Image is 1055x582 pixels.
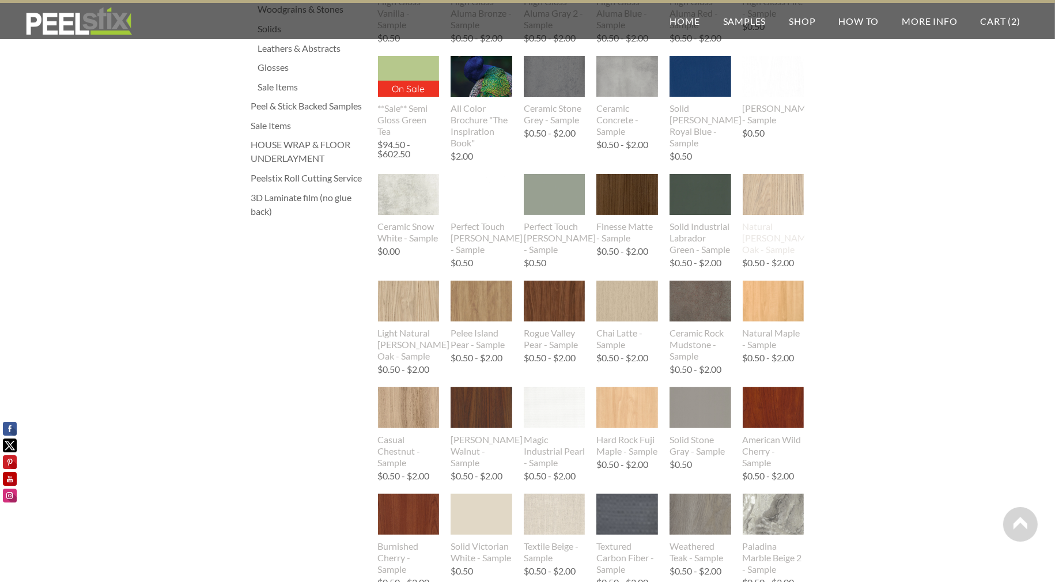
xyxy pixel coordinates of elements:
div: $0.50 [670,460,692,469]
img: s832171791223022656_p1028_i4_w2544.jpeg [378,368,440,448]
div: Solid Victorian White - Sample [451,541,512,564]
img: s832171791223022656_p1011_i2_w2231.jpeg [743,147,804,242]
div: $0.00 [378,247,400,256]
div: $0.50 - $2.00 [743,353,795,362]
a: [PERSON_NAME] - Sample [743,56,804,125]
a: Glosses [258,61,366,74]
div: Solid Stone Gray - Sample [670,434,731,457]
a: Hard Rock Fuji Maple - Sample [596,387,658,456]
img: s832171791223022656_p1007_i1_w2048.jpeg [596,174,658,215]
a: On Sale **Sale** Semi Gloss Green Tea [378,56,440,137]
a: Cart (2) [969,3,1032,39]
img: s832171791223022656_p997_i1_w2048.jpeg [670,56,731,97]
img: s832171791223022656_p1034_i2_w5048.jpeg [670,369,731,447]
div: $0.50 - $2.00 [451,353,502,362]
div: Paladina Marble Beige 2 - Sample [743,541,804,575]
a: Perfect Touch [PERSON_NAME] - Sample [524,174,585,255]
img: s832171791223022656_p1043_i1_w2469.png [670,476,731,554]
div: Rogue Valley Pear - Sample [524,327,585,350]
img: s832171791223022656_p1009_i1_w2473.jpeg [670,156,731,234]
a: Weathered Teak - Sample [670,494,731,563]
div: Natural Maple - Sample [743,327,804,350]
div: $0.50 [451,566,473,576]
a: Ceramic Concrete - Sample [596,56,658,137]
img: s832171791223022656_p1000_i1_w2425.jpeg [378,159,440,230]
a: Textile Beige - Sample [524,494,585,563]
img: s832171791223022656_p1029_i5_w2544.jpeg [451,368,512,448]
div: Magic Industrial Pearl - Sample [524,434,585,468]
div: Solid Industrial Labrador Green - Sample [670,221,731,255]
a: Burnished Cherry - Sample [378,494,440,575]
div: Chai Latte - Sample [596,327,658,350]
a: [PERSON_NAME] Walnut - Sample [451,387,512,468]
a: Chai Latte - Sample [596,281,658,350]
div: $0.50 - $2.00 [524,33,576,43]
div: American Wild Cherry - Sample [743,434,804,468]
div: Weathered Teak - Sample [670,541,731,564]
img: s832171791223022656_p1020_i5_w2048.jpeg [524,281,585,322]
div: $0.50 - $2.00 [596,140,648,149]
div: Hard Rock Fuji Maple - Sample [596,434,658,457]
div: $0.50 [451,258,473,267]
span: 2 [1011,16,1017,27]
div: Light Natural [PERSON_NAME] Oak - Sample [378,327,440,362]
div: Casual Chestnut - Sample [378,434,440,468]
img: s832171791223022656_p1002_i1_w2048.jpeg [451,174,512,215]
div: Peelstix Roll Cutting Service [251,171,366,185]
img: REFACE SUPPLIES [23,7,134,36]
img: s832171791223022656_p998_i1_w2048.jpeg [743,56,804,97]
div: $0.50 - $2.00 [524,471,576,481]
div: $0.50 - $2.00 [524,353,576,362]
div: Finesse Matte - Sample [596,221,658,244]
div: **Sale** Semi Gloss Green Tea [378,103,440,137]
img: s832171791223022656_p1041_i1_w2412.jpeg [524,473,585,557]
a: All Color Brochure "The Inspiration Book" [451,56,512,148]
div: $2.00 [451,152,473,161]
a: More Info [890,3,969,39]
a: Peel & Stick Backed Samples [251,99,366,113]
img: s832171791223022656_p1004_i1_w1600.jpeg [508,174,602,215]
div: Ceramic Stone Grey - Sample [524,103,585,126]
a: Rogue Valley Pear - Sample [524,281,585,350]
a: Textured Carbon Fiber - Sample [596,494,658,575]
img: s832171791223022656_p1025_i2_w2048.jpeg [743,281,804,322]
a: Finesse Matte - Sample [596,174,658,243]
a: Paladina Marble Beige 2 - Sample [743,494,804,575]
a: Pelee Island Pear - Sample [451,281,512,350]
a: Natural Maple - Sample [743,281,804,350]
div: Pelee Island Pear - Sample [451,327,512,350]
a: Sale Items [251,119,366,133]
div: Leathers & Abstracts [258,41,366,55]
a: Solid Industrial Labrador Green - Sample [670,174,731,255]
img: s832171791223022656_p1019_i4_w2048.jpeg [451,281,512,322]
a: Home [659,3,712,39]
div: [PERSON_NAME] - Sample [743,103,804,126]
img: s832171791223022656_p887_i33_w2550.png [451,37,512,116]
div: $0.50 - $2.00 [524,129,576,138]
a: Ceramic Rock Mudstone - Sample [670,281,731,361]
a: Shop [777,3,827,39]
div: $0.50 [378,33,400,43]
img: s832171791223022656_p1024_i2_w2529.jpeg [670,265,731,337]
div: $0.50 - $2.00 [451,33,502,43]
a: Magic Industrial Pearl - Sample [524,387,585,468]
div: [PERSON_NAME] Walnut - Sample [451,434,512,468]
img: s832171791223022656_p1044_i1_w2355.jpeg [743,475,804,555]
div: Ceramic Snow White - Sample [378,221,440,244]
a: Ceramic Snow White - Sample [378,174,440,243]
div: $0.50 - $2.00 [596,353,648,362]
a: Solid [PERSON_NAME] Royal Blue - Sample [670,56,731,148]
div: $0.50 - $2.00 [524,566,576,576]
a: Natural [PERSON_NAME] Oak - Sample [743,174,804,255]
a: Solid Stone Gray - Sample [670,387,731,456]
div: Natural [PERSON_NAME] Oak - Sample [743,221,804,255]
a: How To [827,3,891,39]
img: s832171791223022656_p1042_i1_w5403.jpeg [596,493,658,535]
a: HOUSE WRAP & FLOOR UNDERLAYMENT [251,138,366,165]
img: s832171791223022656_p1023_i3_w2501.jpeg [596,264,658,339]
div: $0.50 - $2.00 [378,365,430,374]
a: Samples [712,3,778,39]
